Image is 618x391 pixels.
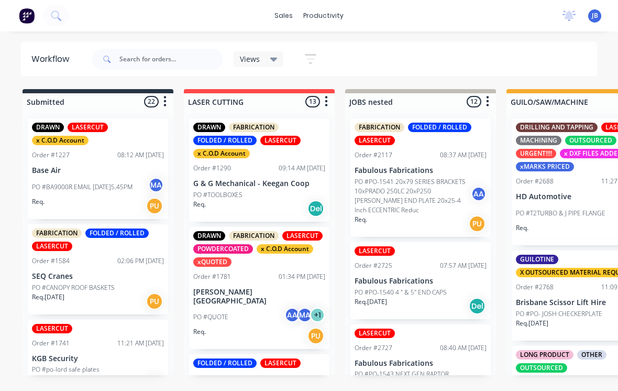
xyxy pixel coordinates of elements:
div: 11:21 AM [DATE] [117,339,164,348]
div: DRAWN [32,123,64,132]
div: Order #2688 [516,177,554,186]
div: LASERCUT [260,136,301,145]
div: Del [469,298,485,314]
p: SEQ Cranes [32,272,164,281]
p: Req. [32,197,45,207]
div: 07:57 AM [DATE] [440,261,487,270]
div: FABRICATION [32,229,82,238]
div: sales [269,8,298,24]
div: LASERCUT [68,123,108,132]
div: Order #1741 [32,339,70,348]
p: Fabulous Fabrications [355,166,487,175]
div: LASERCUT [32,324,72,333]
div: FABRICATION [355,123,404,132]
p: PO #T2TURBO & J PIPE FLANGE [516,209,605,218]
div: OUTSOURCED [565,136,616,145]
div: x C.O.D Account [32,136,89,145]
div: + 1 [310,307,325,323]
div: 07:32 AM [DATE] [279,373,325,383]
p: PO #po-lord safe plates [32,365,100,374]
div: FABRICATIONFOLDED / ROLLEDLASERCUTOrder #158402:06 PM [DATE]SEQ CranesPO #CANOPY ROOF BASKETSReq.... [28,224,168,314]
div: OTHER [577,350,606,360]
div: LASERCUT [355,246,395,256]
div: OUTSOURCED [516,363,567,373]
div: x C.O.D Account [193,149,250,158]
div: Order #2727 [355,343,392,353]
div: Order #2196 [193,373,231,383]
p: PO #CANOPY ROOF BASKETS [32,283,115,292]
p: Base Air [32,166,164,175]
div: 01:34 PM [DATE] [279,272,325,281]
div: LONG PRODUCT [516,350,573,360]
div: FOLDED / ROLLED [193,136,257,145]
div: FOLDED / ROLLED [193,359,257,368]
p: PO #PO-1540 4 " & 5" END CAPS [355,288,447,297]
p: Req. [355,215,367,224]
div: URGENT!!!! [516,149,556,158]
p: Req. [DATE] [516,319,548,328]
p: Fabulous Fabrications [355,277,487,286]
p: Req. [DATE] [32,292,64,302]
p: PO #TOOLBOXES [193,190,242,200]
p: PO #QUOTE [193,312,228,322]
div: PU [146,198,163,214]
div: xQUOTED [193,257,231,267]
div: DRAWNLASERCUTx C.O.D AccountOrder #122708:12 AM [DATE]Base AirPO #BA9000R EMAIL [DATE]5.45PMMAReq.PU [28,118,168,219]
div: DRAWNFABRICATIONFOLDED / ROLLEDLASERCUTx C.O.D AccountOrder #129009:14 AM [DATE]G & G Mechanical ... [189,118,329,222]
div: Order #2725 [355,261,392,270]
div: Order #1290 [193,164,231,173]
div: AA [284,307,300,323]
div: 08:12 AM [DATE] [117,150,164,160]
p: PO #PO- JOSH CHECKERPLATE [516,309,602,319]
div: FABRICATION [229,123,279,132]
div: 08:37 AM [DATE] [440,150,487,160]
div: PU [469,215,485,232]
p: Fabulous Fabrications [355,359,487,368]
div: Order #2768 [516,283,554,292]
div: DRILLING AND TAPPING [516,123,598,132]
div: Order #2117 [355,150,392,160]
div: MA [297,307,313,323]
div: FOLDED / ROLLED [408,123,471,132]
div: FABRICATION [229,231,279,241]
input: Search for orders... [119,49,223,70]
div: MA [148,177,164,193]
p: Req. [193,327,206,336]
p: Req. [DATE] [32,374,64,384]
p: PO #BA9000R EMAIL [DATE]5.45PM [32,182,133,192]
div: 08:40 AM [DATE] [440,343,487,353]
span: JB [592,11,598,20]
div: LASERCUT [260,359,301,368]
p: Req. [193,200,206,209]
div: DRAWN [193,123,225,132]
div: DRAWNFABRICATIONLASERCUTPOWDERCOATEDx C.O.D AccountxQUOTEDOrder #178101:34 PM [DATE][PERSON_NAME]... [189,227,329,350]
p: G & G Mechanical - Keegan Coop [193,179,325,188]
p: Req. [DATE] [355,297,387,307]
div: Order #1584 [32,256,70,266]
div: LASERCUTOrder #272507:57 AM [DATE]Fabulous FabricationsPO #PO-1540 4 " & 5" END CAPSReq.[DATE]Del [350,242,491,319]
div: LASERCUT [355,329,395,338]
p: [PERSON_NAME][GEOGRAPHIC_DATA] [193,288,325,306]
img: Factory [19,8,35,24]
div: AA [471,186,487,202]
div: Order #1227 [32,150,70,160]
div: MACHINING [516,136,561,145]
div: GUILOTINE [516,255,558,264]
p: PO #PO-1543 NEXT GEN RAPTOR [355,370,449,379]
div: Workflow [31,53,74,66]
p: KGB Security [32,354,164,363]
p: PO #PO-1541 20x79 SERIES BRACKETS 10xPRADO 250LC 20xP250 [PERSON_NAME] END PLATE 20x25-4 Inch ECC... [355,177,471,215]
div: LASERCUT [32,242,72,251]
div: PU [146,293,163,310]
div: 09:14 AM [DATE] [279,164,325,173]
div: DRAWN [193,231,225,241]
div: productivity [298,8,349,24]
div: POWDERCOATED [193,244,253,254]
div: PU [307,328,324,344]
div: xMARKS PRICED [516,162,574,171]
div: 02:06 PM [DATE] [117,256,164,266]
span: Views [240,53,260,64]
div: LASERCUT [282,231,323,241]
div: FOLDED / ROLLED [85,229,149,238]
div: FABRICATIONFOLDED / ROLLEDLASERCUTOrder #211708:37 AM [DATE]Fabulous FabricationsPO #PO-1541 20x7... [350,118,491,237]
